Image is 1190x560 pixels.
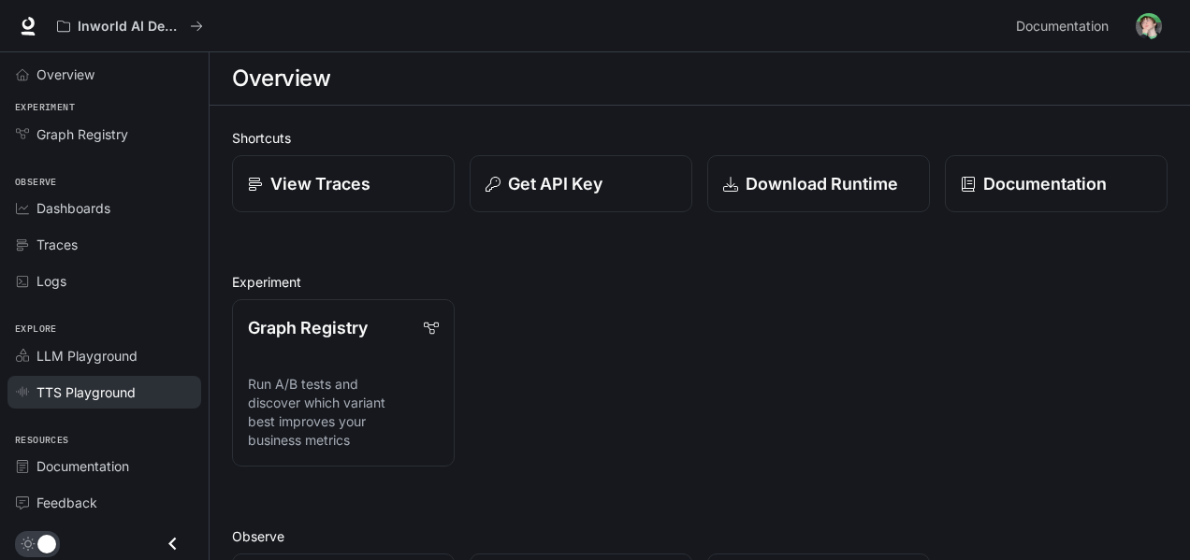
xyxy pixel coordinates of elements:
[37,533,56,553] span: Dark mode toggle
[270,171,370,196] p: View Traces
[36,65,94,84] span: Overview
[983,171,1107,196] p: Documentation
[1009,7,1123,45] a: Documentation
[1136,13,1162,39] img: User avatar
[36,493,97,512] span: Feedback
[248,375,439,450] p: Run A/B tests and discover which variant best improves your business metrics
[7,228,201,261] a: Traces
[7,339,201,372] a: LLM Playground
[707,155,930,212] a: Download Runtime
[1016,15,1109,38] span: Documentation
[36,198,110,218] span: Dashboards
[36,124,128,144] span: Graph Registry
[7,118,201,151] a: Graph Registry
[232,526,1168,546] h2: Observe
[248,315,368,340] p: Graph Registry
[36,456,129,476] span: Documentation
[7,486,201,519] a: Feedback
[746,171,898,196] p: Download Runtime
[36,271,66,291] span: Logs
[78,19,182,35] p: Inworld AI Demos
[7,192,201,224] a: Dashboards
[7,450,201,482] a: Documentation
[7,58,201,91] a: Overview
[36,382,136,402] span: TTS Playground
[232,299,455,467] a: Graph RegistryRun A/B tests and discover which variant best improves your business metrics
[945,155,1168,212] a: Documentation
[7,376,201,409] a: TTS Playground
[232,128,1168,148] h2: Shortcuts
[232,60,330,97] h1: Overview
[49,7,211,45] button: All workspaces
[232,272,1168,292] h2: Experiment
[36,235,78,254] span: Traces
[36,346,138,366] span: LLM Playground
[1130,7,1168,45] button: User avatar
[470,155,692,212] button: Get API Key
[232,155,455,212] a: View Traces
[7,265,201,297] a: Logs
[508,171,602,196] p: Get API Key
